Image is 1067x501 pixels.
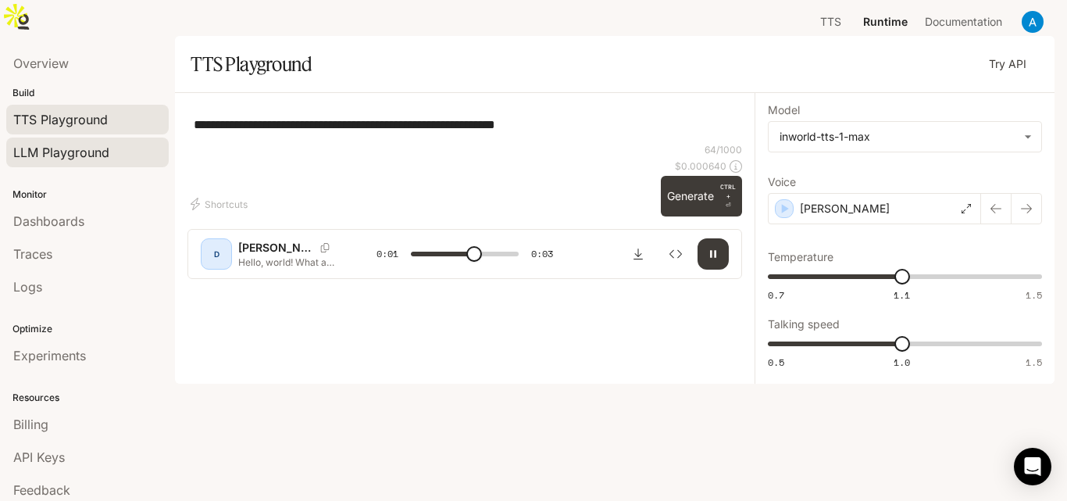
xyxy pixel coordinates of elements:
span: 1.5 [1026,288,1042,302]
a: Runtime [857,6,914,38]
p: [PERSON_NAME] [800,201,890,217]
span: 1.1 [894,288,910,302]
p: Temperature [768,252,833,263]
span: 0:03 [531,246,553,262]
a: Documentation [915,6,1011,38]
span: Documentation [925,13,1002,32]
p: Hello, world! What a wonderful day to be a text-to-speech model! [238,256,339,269]
span: 0.7 [768,288,784,302]
p: $ 0.000640 [675,159,726,173]
p: ⏎ [720,182,736,210]
div: inworld-tts-1-max [780,129,1016,145]
span: 0:01 [376,246,398,262]
img: User avatar [1022,11,1044,33]
button: Shortcuts [187,191,254,217]
a: TTS [805,6,855,38]
span: Runtime [863,13,908,32]
p: CTRL + [720,182,736,201]
p: Voice [768,177,796,188]
button: User avatar [1017,6,1048,38]
button: Copy Voice ID [314,243,336,252]
span: 1.5 [1026,356,1042,369]
span: TTS [820,13,841,32]
div: inworld-tts-1-max [769,122,1041,152]
button: Inspect [660,238,691,270]
button: Download audio [623,238,654,270]
p: Model [768,105,800,116]
a: Try API [983,48,1033,80]
p: [PERSON_NAME] [238,240,314,256]
h1: TTS Playground [191,48,312,80]
span: 1.0 [894,356,910,369]
div: D [204,242,229,267]
button: GenerateCTRL +⏎ [661,176,742,217]
p: Talking speed [768,319,840,330]
p: 64 / 1000 [705,143,742,156]
span: 0.5 [768,356,784,369]
div: Open Intercom Messenger [1014,448,1051,485]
